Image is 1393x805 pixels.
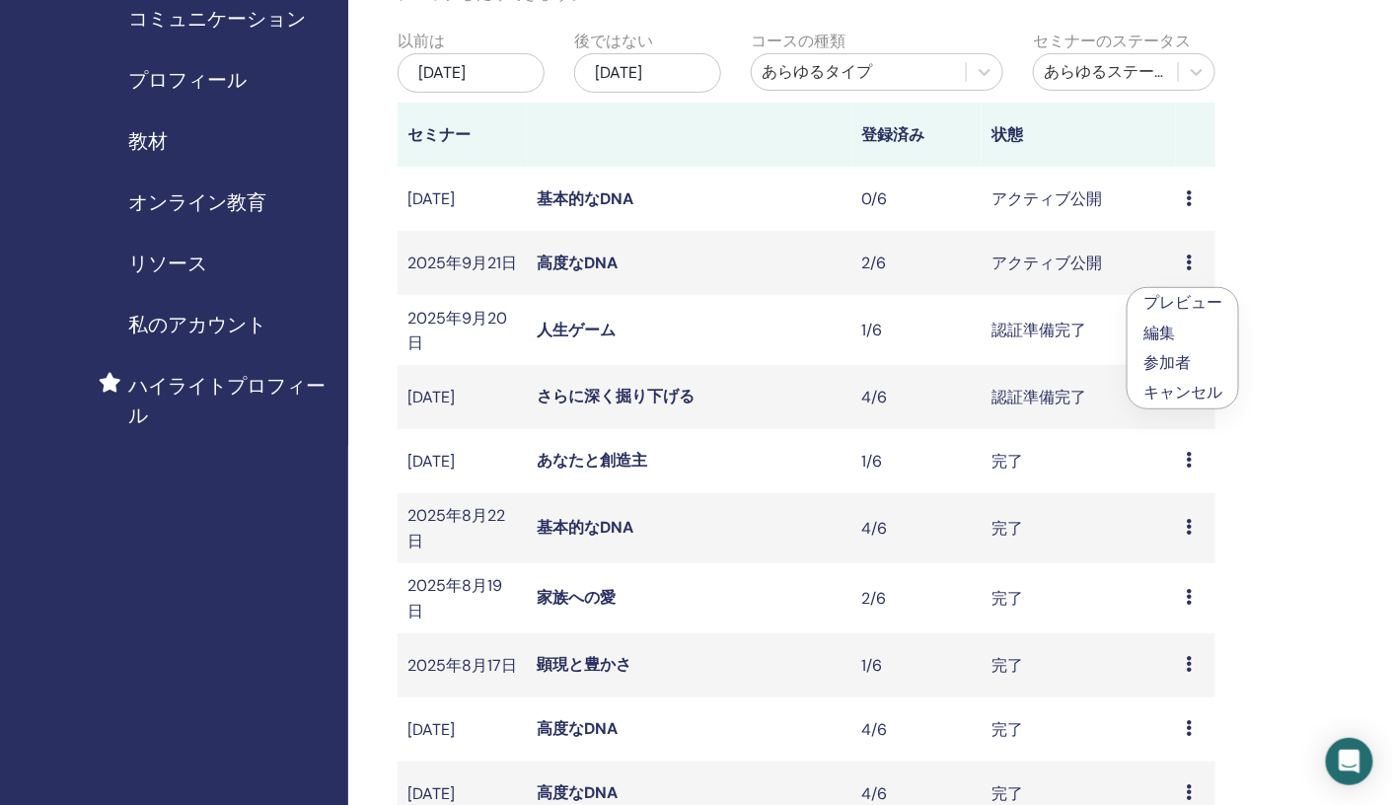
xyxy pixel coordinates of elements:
font: ハイライトプロフィール [128,373,326,428]
font: 2025年8月19日 [407,575,502,621]
font: 0/6 [862,188,888,209]
a: 人生ゲーム [538,320,617,340]
a: 家族への愛 [538,587,617,608]
a: さらに深く掘り下げる [538,386,696,406]
font: 以前は [398,31,445,51]
a: 基本的なDNA [538,188,634,209]
font: リソース [128,251,207,276]
font: アクティブ公開 [991,253,1102,273]
font: 4/6 [862,518,888,539]
font: 2/6 [862,253,887,273]
font: 2025年9月21日 [407,253,517,273]
font: プロフィール [128,67,247,93]
font: [DATE] [418,62,466,83]
font: 完了 [991,783,1023,804]
font: コミュニケーション [128,6,306,32]
font: 2/6 [862,588,887,609]
font: 状態 [991,124,1023,145]
font: 完了 [991,518,1023,539]
font: [DATE] [407,719,455,740]
a: プレビュー [1143,292,1222,313]
font: 完了 [991,588,1023,609]
font: 4/6 [862,387,888,407]
font: あらゆるタイプ [762,61,872,82]
font: [DATE] [595,62,642,83]
a: 参加者 [1143,352,1191,373]
font: 2025年8月22日 [407,505,505,550]
font: 登録済み [862,124,925,145]
font: 認証準備完了 [991,320,1086,340]
div: インターコムメッセンジャーを開く [1326,738,1373,785]
a: 顕現と豊かさ [538,654,632,675]
font: 4/6 [862,783,888,804]
font: 後ではない [574,31,653,51]
font: [DATE] [407,783,455,804]
font: 認証準備完了 [991,387,1086,407]
font: 4/6 [862,719,888,740]
font: セミナー [407,124,471,145]
font: オンライン教育 [128,189,266,215]
a: 高度なDNA [538,718,619,739]
a: あなたと創造主 [538,450,648,471]
font: セミナーのステータス [1033,31,1191,51]
font: [DATE] [407,387,455,407]
font: 1/6 [862,655,883,676]
font: 1/6 [862,320,883,340]
a: 高度なDNA [538,253,619,273]
font: 教材 [128,128,168,154]
font: あらゆるステータス [1044,61,1186,82]
a: 高度なDNA [538,782,619,803]
a: 編集 [1143,323,1175,343]
font: 完了 [991,719,1023,740]
font: アクティブ公開 [991,188,1102,209]
font: コースの種類 [751,31,845,51]
font: [DATE] [407,451,455,472]
font: 完了 [991,451,1023,472]
font: [DATE] [407,188,455,209]
font: キャンセル [1143,382,1222,402]
font: 2025年8月17日 [407,655,517,676]
a: 基本的なDNA [538,517,634,538]
font: 私のアカウント [128,312,266,337]
font: 完了 [991,655,1023,676]
font: 1/6 [862,451,883,472]
font: 2025年9月20日 [407,308,507,353]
